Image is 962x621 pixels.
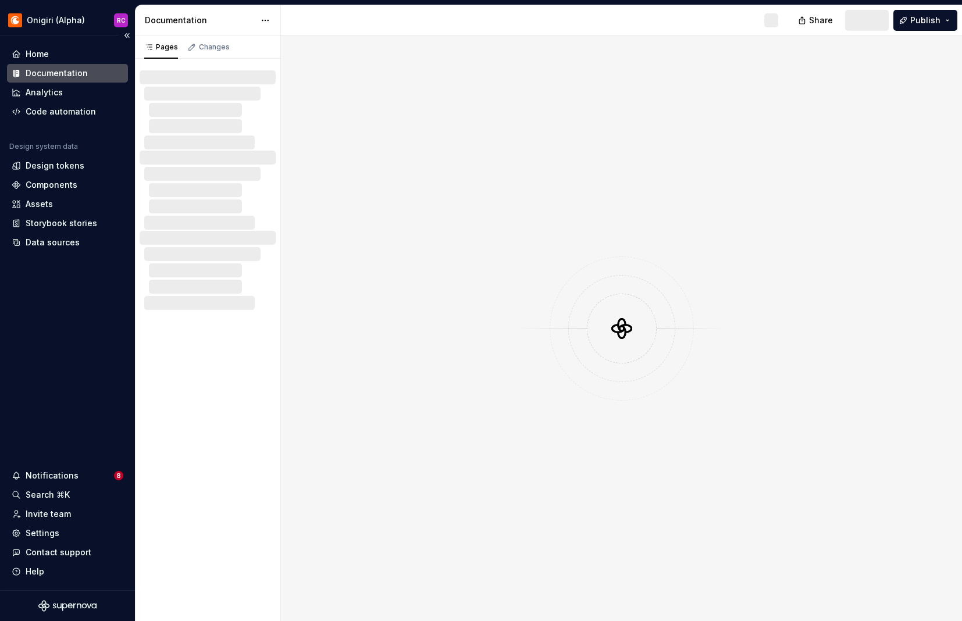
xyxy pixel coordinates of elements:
[7,83,128,102] a: Analytics
[7,156,128,175] a: Design tokens
[27,15,85,26] div: Onigiri (Alpha)
[792,10,840,31] button: Share
[38,600,97,612] svg: Supernova Logo
[7,102,128,121] a: Code automation
[7,505,128,523] a: Invite team
[7,233,128,252] a: Data sources
[26,508,71,520] div: Invite team
[7,195,128,213] a: Assets
[26,566,44,577] div: Help
[7,466,128,485] button: Notifications8
[893,10,957,31] button: Publish
[26,87,63,98] div: Analytics
[26,160,84,172] div: Design tokens
[26,198,53,210] div: Assets
[7,176,128,194] a: Components
[26,48,49,60] div: Home
[26,179,77,191] div: Components
[26,237,80,248] div: Data sources
[117,16,126,25] div: RC
[26,67,88,79] div: Documentation
[26,106,96,117] div: Code automation
[26,489,70,501] div: Search ⌘K
[119,27,135,44] button: Collapse sidebar
[26,527,59,539] div: Settings
[8,13,22,27] img: 25dd04c0-9bb6-47b6-936d-a9571240c086.png
[144,42,178,52] div: Pages
[7,45,128,63] a: Home
[809,15,833,26] span: Share
[910,15,940,26] span: Publish
[7,562,128,581] button: Help
[9,142,78,151] div: Design system data
[26,217,97,229] div: Storybook stories
[26,547,91,558] div: Contact support
[26,470,79,481] div: Notifications
[114,471,123,480] span: 8
[7,524,128,543] a: Settings
[7,214,128,233] a: Storybook stories
[199,42,230,52] div: Changes
[7,64,128,83] a: Documentation
[145,15,255,26] div: Documentation
[7,486,128,504] button: Search ⌘K
[7,543,128,562] button: Contact support
[2,8,133,33] button: Onigiri (Alpha)RC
